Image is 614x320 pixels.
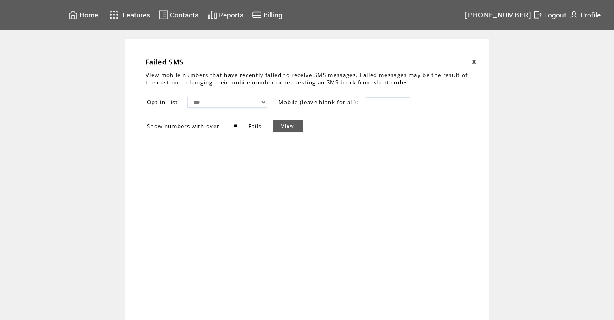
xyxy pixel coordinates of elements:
span: Home [80,11,98,19]
a: Profile [568,9,602,21]
a: Features [106,7,152,23]
a: Contacts [157,9,200,21]
span: Fails [248,122,262,130]
img: home.svg [68,10,78,20]
span: Opt-in List: [147,99,180,106]
span: Mobile (leave blank for all): [278,99,359,106]
span: Billing [263,11,282,19]
a: Logout [532,9,568,21]
span: Features [123,11,150,19]
img: creidtcard.svg [252,10,262,20]
span: View mobile numbers that have recently failed to receive SMS messages. Failed messages may be the... [146,71,468,86]
img: chart.svg [207,10,217,20]
img: exit.svg [533,10,543,20]
img: profile.svg [569,10,579,20]
span: Logout [544,11,567,19]
span: Failed SMS [146,58,183,67]
span: [PHONE_NUMBER] [465,11,532,19]
img: features.svg [107,8,121,21]
span: Contacts [170,11,198,19]
span: Reports [219,11,243,19]
img: contacts.svg [159,10,168,20]
a: Billing [251,9,284,21]
a: View [273,120,302,132]
span: Show numbers with over: [147,122,222,130]
span: Profile [580,11,601,19]
a: Home [67,9,99,21]
a: Reports [206,9,245,21]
